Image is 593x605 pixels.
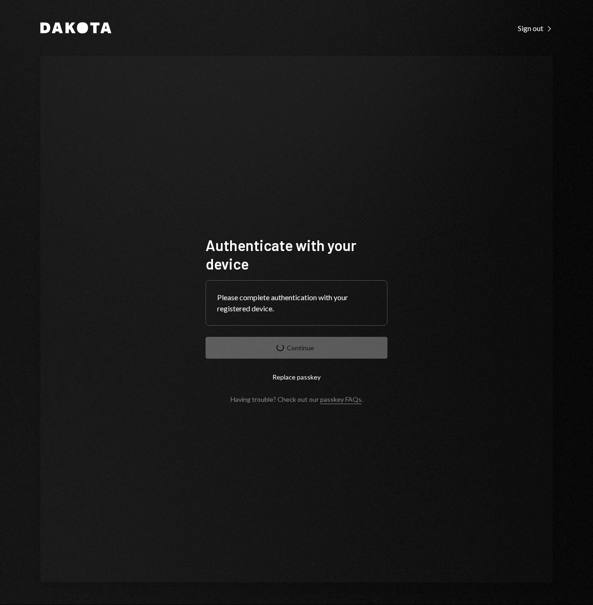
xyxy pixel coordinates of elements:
div: Sign out [518,24,553,33]
div: Having trouble? Check out our . [231,395,363,403]
h1: Authenticate with your device [206,236,387,273]
div: Please complete authentication with your registered device. [217,292,376,314]
a: passkey FAQs [320,395,361,404]
button: Replace passkey [206,366,387,388]
a: Sign out [518,23,553,33]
